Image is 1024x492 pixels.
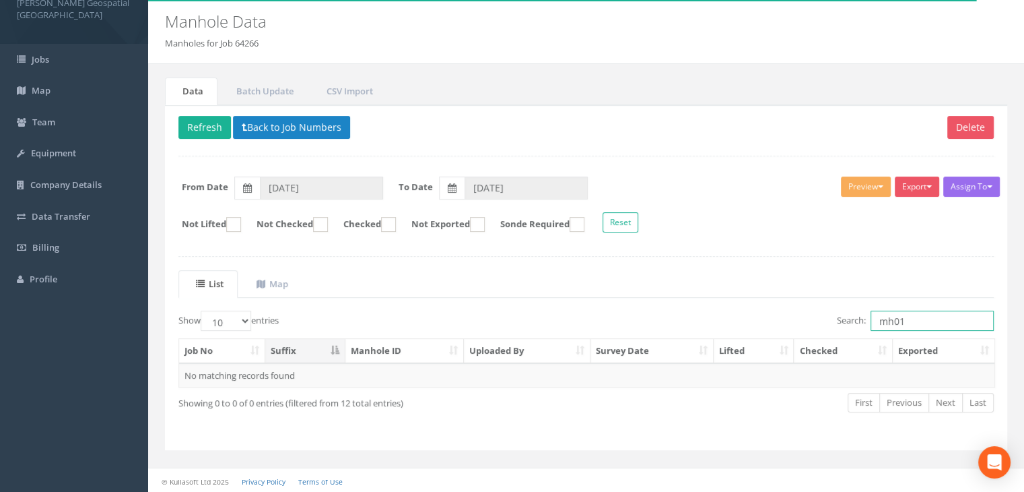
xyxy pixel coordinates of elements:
label: Not Checked [243,217,328,232]
th: Manhole ID: activate to sort column ascending [345,339,465,363]
h2: Manhole Data [165,13,864,30]
small: © Kullasoft Ltd 2025 [162,477,229,487]
span: Profile [30,273,57,285]
input: Search: [871,311,994,331]
span: Company Details [30,179,102,191]
label: Show entries [178,311,279,331]
label: Sonde Required [487,217,584,232]
th: Lifted: activate to sort column ascending [714,339,794,363]
th: Job No: activate to sort column ascending [179,339,265,363]
a: Next [928,393,963,412]
th: Exported: activate to sort column ascending [893,339,994,363]
li: Manholes for Job 64266 [165,37,259,50]
a: Previous [879,393,929,412]
select: Showentries [201,311,251,331]
a: List [178,270,238,298]
span: Team [32,116,55,128]
a: Privacy Policy [242,477,285,487]
a: Terms of Use [298,477,343,487]
div: Open Intercom Messenger [978,446,1011,479]
a: Last [962,393,994,412]
span: Data Transfer [32,210,90,222]
a: Data [165,78,217,105]
span: Jobs [32,53,49,65]
span: Billing [32,241,59,253]
th: Uploaded By: activate to sort column ascending [464,339,590,363]
button: Back to Job Numbers [233,116,350,139]
button: Export [895,177,939,197]
label: From Date [182,181,228,193]
label: To Date [399,181,433,193]
label: Checked [330,217,396,232]
label: Not Lifted [168,217,241,232]
label: Not Exported [398,217,485,232]
a: Batch Update [219,78,308,105]
div: Showing 0 to 0 of 0 entries (filtered from 12 total entries) [178,392,506,410]
uib-tab-heading: Map [257,278,288,290]
button: Preview [841,177,891,197]
button: Assign To [943,177,1000,197]
th: Survey Date: activate to sort column ascending [590,339,714,363]
td: No matching records found [179,363,994,388]
uib-tab-heading: List [196,278,224,290]
span: Equipment [31,147,76,159]
button: Refresh [178,116,231,139]
input: From Date [260,177,383,199]
button: Delete [947,116,994,139]
a: First [848,393,880,412]
a: Map [239,270,302,298]
button: Reset [603,212,638,233]
a: CSV Import [309,78,387,105]
input: To Date [465,177,588,199]
label: Search: [837,311,994,331]
th: Suffix: activate to sort column descending [265,339,345,363]
th: Checked: activate to sort column ascending [794,339,893,363]
span: Map [32,84,50,96]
